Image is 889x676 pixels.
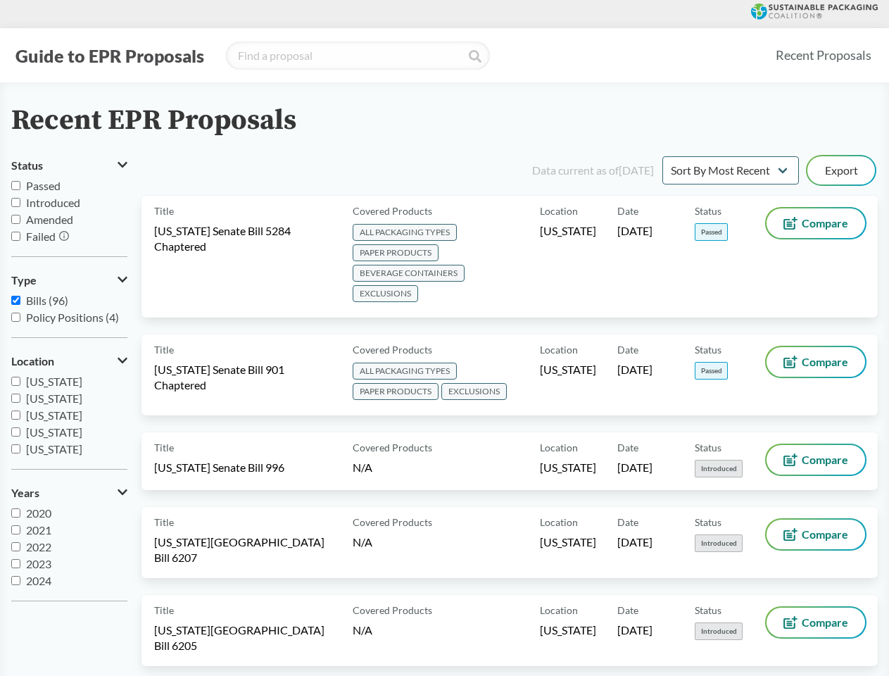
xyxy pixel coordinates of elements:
[226,42,490,70] input: Find a proposal
[532,162,654,179] div: Data current as of [DATE]
[11,159,43,172] span: Status
[695,460,743,477] span: Introduced
[695,440,721,455] span: Status
[353,224,457,241] span: ALL PACKAGING TYPES
[26,230,56,243] span: Failed
[26,442,82,456] span: [US_STATE]
[11,296,20,305] input: Bills (96)
[11,394,20,403] input: [US_STATE]
[353,623,372,637] span: N/A
[617,603,638,618] span: Date
[11,427,20,437] input: [US_STATE]
[26,179,61,192] span: Passed
[11,508,20,518] input: 2020
[353,363,457,380] span: ALL PACKAGING TYPES
[353,204,432,218] span: Covered Products
[26,523,51,537] span: 2021
[26,540,51,553] span: 2022
[802,218,848,229] span: Compare
[802,454,848,465] span: Compare
[26,425,82,439] span: [US_STATE]
[617,460,652,475] span: [DATE]
[353,244,439,261] span: PAPER PRODUCTS
[11,377,20,386] input: [US_STATE]
[11,444,20,453] input: [US_STATE]
[11,559,20,568] input: 2023
[11,181,20,190] input: Passed
[353,285,418,302] span: EXCLUSIONS
[695,223,728,241] span: Passed
[617,622,652,638] span: [DATE]
[353,342,432,357] span: Covered Products
[154,223,336,254] span: [US_STATE] Senate Bill 5284 Chaptered
[353,535,372,549] span: N/A
[441,383,507,400] span: EXCLUSIONS
[695,534,743,552] span: Introduced
[154,440,174,455] span: Title
[695,515,721,530] span: Status
[154,362,336,393] span: [US_STATE] Senate Bill 901 Chaptered
[11,487,39,499] span: Years
[26,294,68,307] span: Bills (96)
[26,506,51,520] span: 2020
[695,204,721,218] span: Status
[26,557,51,570] span: 2023
[11,542,20,551] input: 2022
[767,520,865,549] button: Compare
[540,440,578,455] span: Location
[353,383,439,400] span: PAPER PRODUCTS
[695,622,743,640] span: Introduced
[769,39,878,71] a: Recent Proposals
[353,461,372,474] span: N/A
[26,392,82,405] span: [US_STATE]
[617,534,652,550] span: [DATE]
[353,515,432,530] span: Covered Products
[11,268,127,292] button: Type
[11,576,20,585] input: 2024
[11,313,20,322] input: Policy Positions (4)
[11,215,20,224] input: Amended
[695,603,721,618] span: Status
[802,617,848,628] span: Compare
[11,349,127,373] button: Location
[154,204,174,218] span: Title
[154,622,336,653] span: [US_STATE][GEOGRAPHIC_DATA] Bill 6205
[540,515,578,530] span: Location
[540,342,578,357] span: Location
[540,362,596,377] span: [US_STATE]
[540,622,596,638] span: [US_STATE]
[154,534,336,565] span: [US_STATE][GEOGRAPHIC_DATA] Bill 6207
[540,603,578,618] span: Location
[11,525,20,534] input: 2021
[353,265,465,282] span: BEVERAGE CONTAINERS
[617,223,652,239] span: [DATE]
[617,342,638,357] span: Date
[11,154,127,177] button: Status
[353,440,432,455] span: Covered Products
[11,355,54,368] span: Location
[540,223,596,239] span: [US_STATE]
[11,274,37,287] span: Type
[353,603,432,618] span: Covered Products
[695,342,721,357] span: Status
[11,105,296,137] h2: Recent EPR Proposals
[695,362,728,380] span: Passed
[154,342,174,357] span: Title
[617,362,652,377] span: [DATE]
[617,204,638,218] span: Date
[26,196,80,209] span: Introduced
[767,208,865,238] button: Compare
[11,232,20,241] input: Failed
[26,375,82,388] span: [US_STATE]
[26,408,82,422] span: [US_STATE]
[26,311,119,324] span: Policy Positions (4)
[802,529,848,540] span: Compare
[26,574,51,587] span: 2024
[540,534,596,550] span: [US_STATE]
[540,460,596,475] span: [US_STATE]
[802,356,848,368] span: Compare
[26,213,73,226] span: Amended
[807,156,875,184] button: Export
[11,44,208,67] button: Guide to EPR Proposals
[767,347,865,377] button: Compare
